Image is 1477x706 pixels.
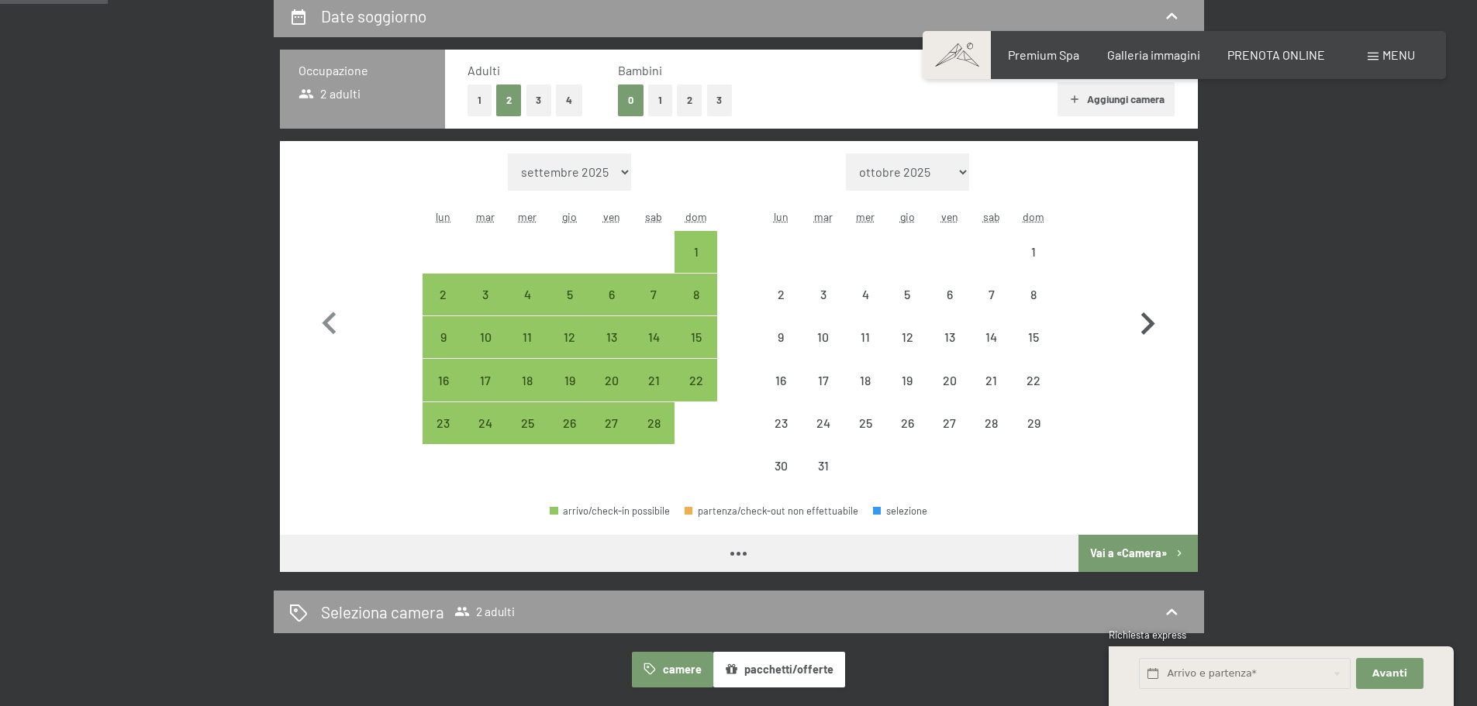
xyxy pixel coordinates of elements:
[802,402,844,444] div: Tue Mar 24 2026
[971,359,1013,401] div: arrivo/check-in non effettuabile
[1058,82,1175,116] button: Aggiungi camera
[506,359,548,401] div: Wed Feb 18 2026
[550,417,589,456] div: 26
[526,84,552,116] button: 3
[506,402,548,444] div: arrivo/check-in possibile
[1227,47,1325,62] a: PRENOTA ONLINE
[1107,47,1200,62] a: Galleria immagini
[464,402,506,444] div: arrivo/check-in possibile
[424,288,463,327] div: 2
[802,274,844,315] div: Tue Mar 03 2026
[886,274,928,315] div: arrivo/check-in non effettuabile
[983,210,1000,223] abbr: sabato
[760,402,802,444] div: Mon Mar 23 2026
[886,316,928,358] div: arrivo/check-in non effettuabile
[633,274,675,315] div: Sat Feb 07 2026
[846,417,885,456] div: 25
[549,402,591,444] div: Thu Feb 26 2026
[591,402,633,444] div: Fri Feb 27 2026
[928,402,970,444] div: Fri Mar 27 2026
[675,359,716,401] div: Sun Feb 22 2026
[760,359,802,401] div: Mon Mar 16 2026
[464,316,506,358] div: arrivo/check-in possibile
[760,316,802,358] div: Mon Mar 09 2026
[423,316,464,358] div: Mon Feb 09 2026
[1356,658,1423,690] button: Avanti
[802,274,844,315] div: arrivo/check-in non effettuabile
[506,359,548,401] div: arrivo/check-in possibile
[1014,246,1053,284] div: 1
[423,274,464,315] div: Mon Feb 02 2026
[676,246,715,284] div: 1
[466,331,505,370] div: 10
[550,288,589,327] div: 5
[844,359,886,401] div: Wed Mar 18 2026
[886,402,928,444] div: Thu Mar 26 2026
[856,210,875,223] abbr: mercoledì
[464,274,506,315] div: Tue Feb 03 2026
[930,331,968,370] div: 13
[508,331,547,370] div: 11
[633,316,675,358] div: arrivo/check-in possibile
[928,274,970,315] div: Fri Mar 06 2026
[886,359,928,401] div: arrivo/check-in non effettuabile
[321,601,444,623] h2: Seleziona camera
[677,84,702,116] button: 2
[802,316,844,358] div: Tue Mar 10 2026
[846,331,885,370] div: 11
[550,331,589,370] div: 12
[549,359,591,401] div: Thu Feb 19 2026
[675,231,716,273] div: arrivo/check-in possibile
[591,359,633,401] div: arrivo/check-in possibile
[591,274,633,315] div: arrivo/check-in possibile
[760,359,802,401] div: arrivo/check-in non effettuabile
[971,316,1013,358] div: arrivo/check-in non effettuabile
[941,210,958,223] abbr: venerdì
[1013,316,1054,358] div: Sun Mar 15 2026
[804,460,843,498] div: 31
[321,6,426,26] h2: Date soggiorno
[549,274,591,315] div: Thu Feb 05 2026
[496,84,522,116] button: 2
[802,402,844,444] div: arrivo/check-in non effettuabile
[634,288,673,327] div: 7
[423,402,464,444] div: Mon Feb 23 2026
[518,210,537,223] abbr: mercoledì
[633,359,675,401] div: Sat Feb 21 2026
[676,288,715,327] div: 8
[972,417,1011,456] div: 28
[464,316,506,358] div: Tue Feb 10 2026
[1078,535,1197,572] button: Vai a «Camera»
[873,506,927,516] div: selezione
[592,374,631,413] div: 20
[508,288,547,327] div: 4
[761,288,800,327] div: 2
[423,316,464,358] div: arrivo/check-in possibile
[1013,231,1054,273] div: Sun Mar 01 2026
[1014,331,1053,370] div: 15
[804,288,843,327] div: 3
[1013,402,1054,444] div: arrivo/check-in non effettuabile
[549,316,591,358] div: arrivo/check-in possibile
[928,359,970,401] div: arrivo/check-in non effettuabile
[804,374,843,413] div: 17
[844,359,886,401] div: arrivo/check-in non effettuabile
[971,402,1013,444] div: Sat Mar 28 2026
[634,374,673,413] div: 21
[675,231,716,273] div: Sun Feb 01 2026
[685,506,858,516] div: partenza/check-out non effettuabile
[886,359,928,401] div: Thu Mar 19 2026
[634,417,673,456] div: 28
[804,331,843,370] div: 10
[802,316,844,358] div: arrivo/check-in non effettuabile
[648,84,672,116] button: 1
[675,274,716,315] div: arrivo/check-in possibile
[466,417,505,456] div: 24
[802,359,844,401] div: Tue Mar 17 2026
[633,402,675,444] div: Sat Feb 28 2026
[760,274,802,315] div: Mon Mar 02 2026
[645,210,662,223] abbr: sabato
[676,374,715,413] div: 22
[424,374,463,413] div: 16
